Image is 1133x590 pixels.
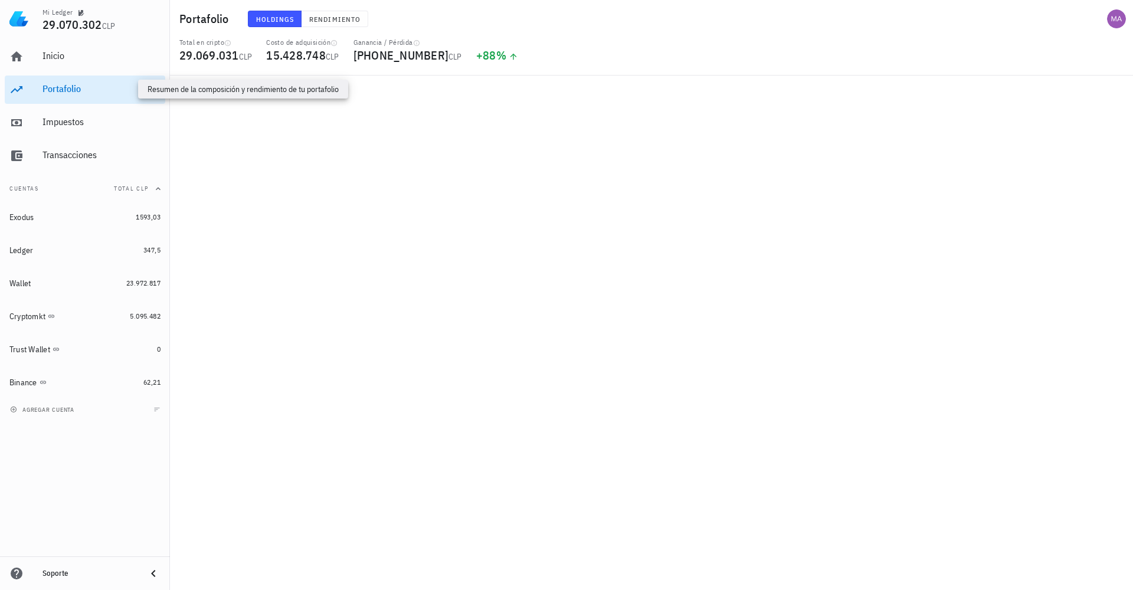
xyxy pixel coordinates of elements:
[157,345,161,353] span: 0
[496,47,506,63] span: %
[42,149,161,160] div: Transacciones
[9,345,50,355] div: Trust Wallet
[5,175,165,203] button: CuentasTotal CLP
[9,278,31,289] div: Wallet
[5,368,165,396] a: Binance 62,21
[42,569,137,578] div: Soporte
[42,17,102,32] span: 29.070.302
[42,83,161,94] div: Portafolio
[5,335,165,363] a: Trust Wallet 0
[448,51,462,62] span: CLP
[9,312,45,322] div: Cryptomkt
[42,8,73,17] div: Mi Ledger
[5,142,165,170] a: Transacciones
[9,378,37,388] div: Binance
[5,203,165,231] a: Exodus 1593,03
[42,50,161,61] div: Inicio
[179,47,239,63] span: 29.069.031
[12,406,74,414] span: agregar cuenta
[126,278,161,287] span: 23.972.817
[353,47,449,63] span: [PHONE_NUMBER]
[353,38,462,47] div: Ganancia / Pérdida
[42,116,161,127] div: Impuestos
[5,76,165,104] a: Portafolio
[5,302,165,330] a: Cryptomkt 5.095.482
[179,38,252,47] div: Total en cripto
[136,212,161,221] span: 1593,03
[9,245,34,255] div: Ledger
[309,15,361,24] span: Rendimiento
[256,15,294,24] span: Holdings
[1107,9,1126,28] div: avatar
[9,9,28,28] img: LedgiFi
[130,312,161,320] span: 5.095.482
[114,185,149,192] span: Total CLP
[143,378,161,386] span: 62,21
[302,11,368,27] button: Rendimiento
[5,236,165,264] a: Ledger 347,5
[266,47,326,63] span: 15.428.748
[5,42,165,71] a: Inicio
[239,51,253,62] span: CLP
[143,245,161,254] span: 347,5
[9,212,34,222] div: Exodus
[179,9,234,28] h1: Portafolio
[5,109,165,137] a: Impuestos
[7,404,80,415] button: agregar cuenta
[476,50,518,61] div: +88
[266,38,339,47] div: Costo de adquisición
[102,21,116,31] span: CLP
[248,11,302,27] button: Holdings
[5,269,165,297] a: Wallet 23.972.817
[326,51,339,62] span: CLP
